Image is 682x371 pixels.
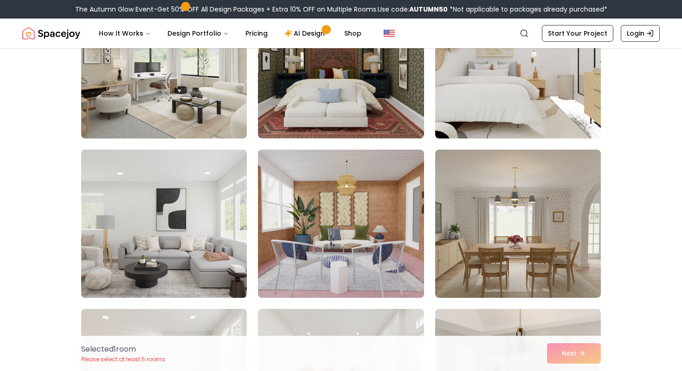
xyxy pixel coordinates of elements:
[91,24,369,43] nav: Main
[384,28,395,39] img: United States
[337,24,369,43] a: Shop
[22,19,660,48] nav: Global
[542,25,613,42] a: Start Your Project
[258,150,424,298] img: Room room-56
[81,344,165,355] p: Selected 1 room
[435,150,601,298] img: Room room-57
[238,24,275,43] a: Pricing
[378,5,448,14] span: Use code:
[81,356,165,363] p: Please select at least 5 rooms
[160,24,236,43] button: Design Portfolio
[91,24,158,43] button: How It Works
[448,5,607,14] span: *Not applicable to packages already purchased*
[22,24,80,43] a: Spacejoy
[409,5,448,14] b: AUTUMN50
[77,146,251,302] img: Room room-55
[621,25,660,42] a: Login
[22,24,80,43] img: Spacejoy Logo
[277,24,335,43] a: AI Design
[75,5,607,14] div: The Autumn Glow Event-Get 50% OFF All Design Packages + Extra 10% OFF on Multiple Rooms.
